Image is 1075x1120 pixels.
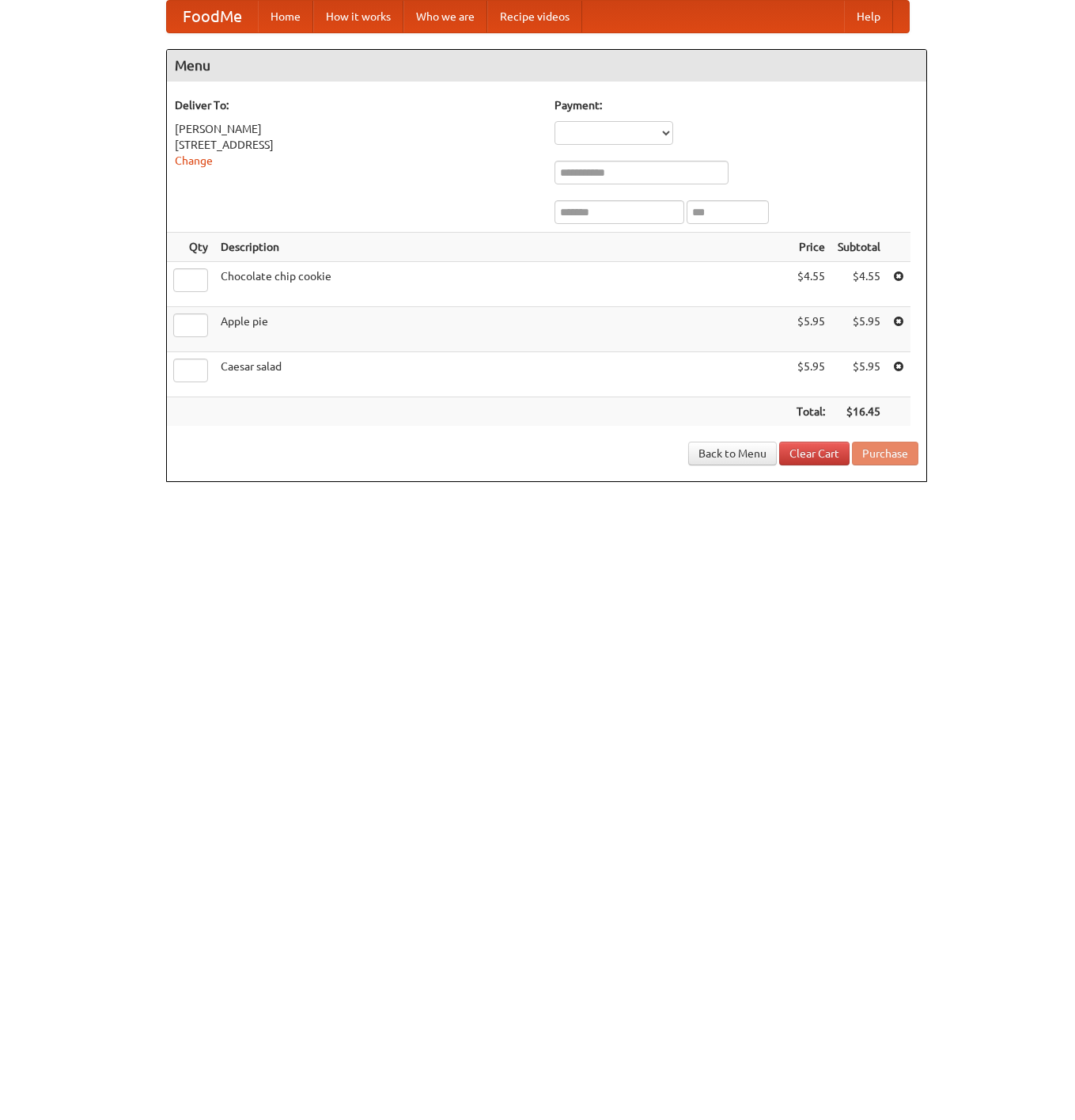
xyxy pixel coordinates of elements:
[214,307,790,352] td: Apple pie
[167,233,214,262] th: Qty
[403,1,487,32] a: Who we are
[831,233,887,262] th: Subtotal
[790,352,831,397] td: $5.95
[852,442,918,465] button: Purchase
[167,50,926,82] h4: Menu
[214,262,790,307] td: Chocolate chip cookie
[555,97,918,113] h5: Payment:
[831,352,887,397] td: $5.95
[779,442,850,465] a: Clear Cart
[831,397,887,427] th: $16.45
[487,1,582,32] a: Recipe videos
[844,1,893,32] a: Help
[831,307,887,352] td: $5.95
[167,1,258,32] a: FoodMe
[175,121,539,137] div: [PERSON_NAME]
[790,233,831,262] th: Price
[313,1,403,32] a: How it works
[175,154,213,167] a: Change
[790,307,831,352] td: $5.95
[214,233,790,262] th: Description
[175,137,539,153] div: [STREET_ADDRESS]
[258,1,313,32] a: Home
[214,352,790,397] td: Caesar salad
[790,262,831,307] td: $4.55
[831,262,887,307] td: $4.55
[175,97,539,113] h5: Deliver To:
[790,397,831,427] th: Total:
[688,442,777,465] a: Back to Menu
